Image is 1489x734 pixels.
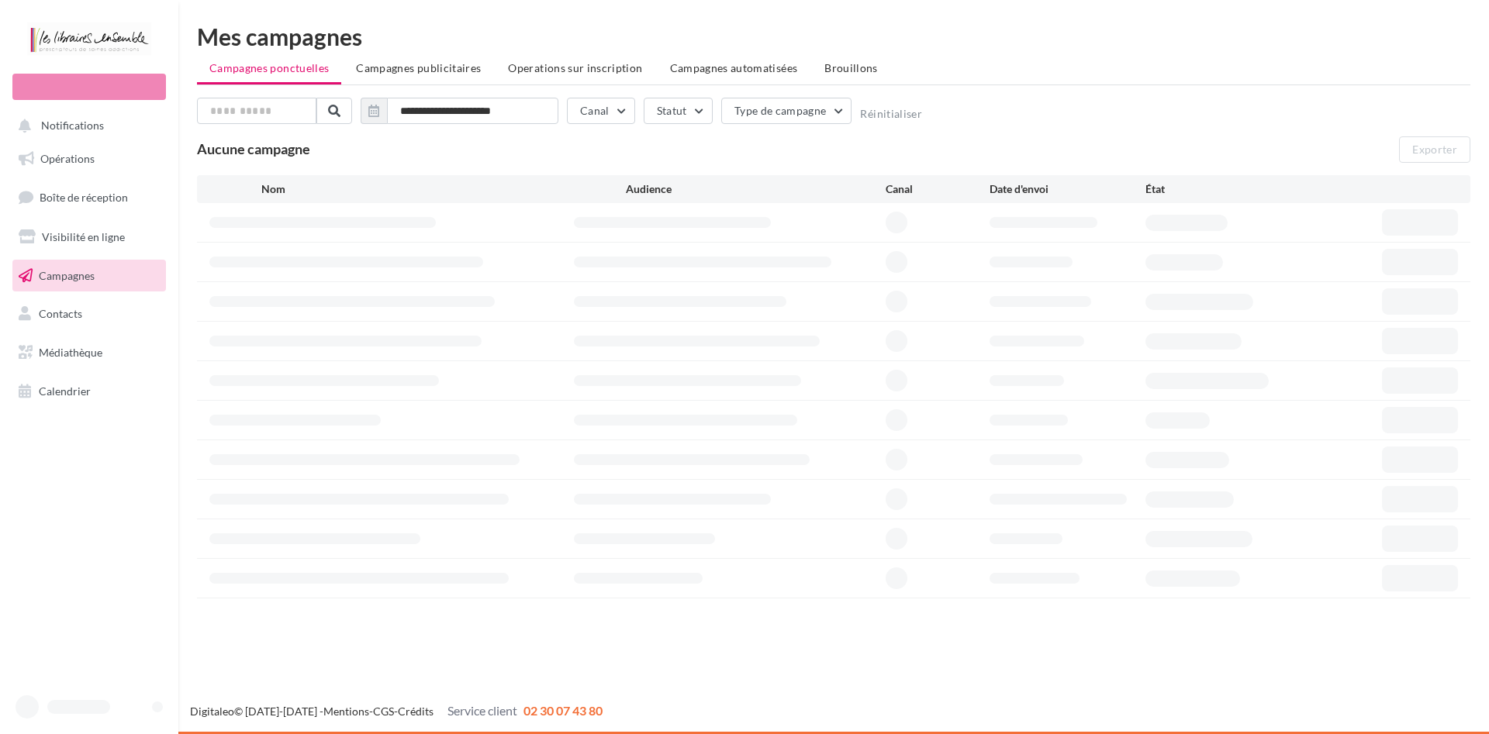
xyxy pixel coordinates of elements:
[447,703,517,718] span: Service client
[190,705,234,718] a: Digitaleo
[1399,136,1470,163] button: Exporter
[356,61,481,74] span: Campagnes publicitaires
[40,191,128,204] span: Boîte de réception
[40,152,95,165] span: Opérations
[39,268,95,281] span: Campagnes
[1145,181,1301,197] div: État
[39,346,102,359] span: Médiathèque
[197,140,310,157] span: Aucune campagne
[9,221,169,253] a: Visibilité en ligne
[523,703,603,718] span: 02 30 07 43 80
[990,181,1145,197] div: Date d'envoi
[9,143,169,175] a: Opérations
[824,61,878,74] span: Brouillons
[12,74,166,100] div: Nouvelle campagne
[39,307,82,320] span: Contacts
[261,181,626,197] div: Nom
[508,61,642,74] span: Operations sur inscription
[670,61,798,74] span: Campagnes automatisées
[398,705,434,718] a: Crédits
[626,181,886,197] div: Audience
[9,181,169,214] a: Boîte de réception
[860,108,922,120] button: Réinitialiser
[644,98,713,124] button: Statut
[373,705,394,718] a: CGS
[9,336,169,369] a: Médiathèque
[323,705,369,718] a: Mentions
[567,98,635,124] button: Canal
[886,181,990,197] div: Canal
[197,25,1470,48] div: Mes campagnes
[721,98,852,124] button: Type de campagne
[9,375,169,408] a: Calendrier
[42,230,125,243] span: Visibilité en ligne
[9,260,169,292] a: Campagnes
[190,705,603,718] span: © [DATE]-[DATE] - - -
[39,384,91,398] span: Calendrier
[9,298,169,330] a: Contacts
[41,119,104,133] span: Notifications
